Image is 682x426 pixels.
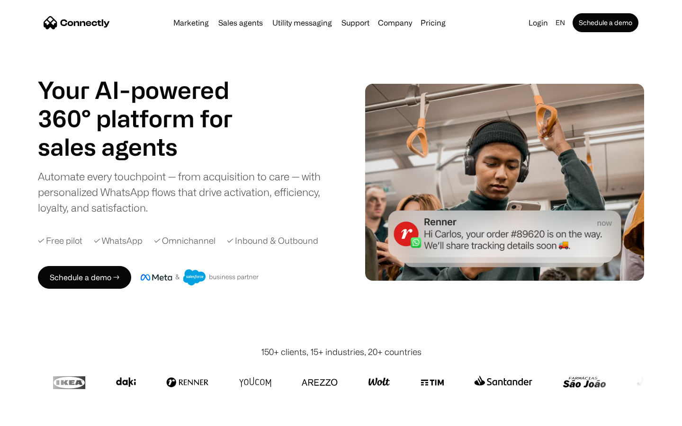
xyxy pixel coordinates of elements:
[94,234,143,247] div: ✓ WhatsApp
[170,19,213,27] a: Marketing
[215,19,267,27] a: Sales agents
[19,409,57,423] ul: Language list
[525,16,552,29] a: Login
[38,76,256,133] h1: Your AI-powered 360° platform for
[378,16,412,29] div: Company
[556,16,565,29] div: en
[261,346,422,358] div: 150+ clients, 15+ industries, 20+ countries
[573,13,638,32] a: Schedule a demo
[417,19,449,27] a: Pricing
[227,234,318,247] div: ✓ Inbound & Outbound
[38,266,131,289] a: Schedule a demo →
[141,269,259,285] img: Meta and Salesforce business partner badge.
[154,234,215,247] div: ✓ Omnichannel
[38,133,256,161] h1: sales agents
[38,169,336,215] div: Automate every touchpoint — from acquisition to care — with personalized WhatsApp flows that driv...
[338,19,373,27] a: Support
[269,19,336,27] a: Utility messaging
[38,234,82,247] div: ✓ Free pilot
[9,408,57,423] aside: Language selected: English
